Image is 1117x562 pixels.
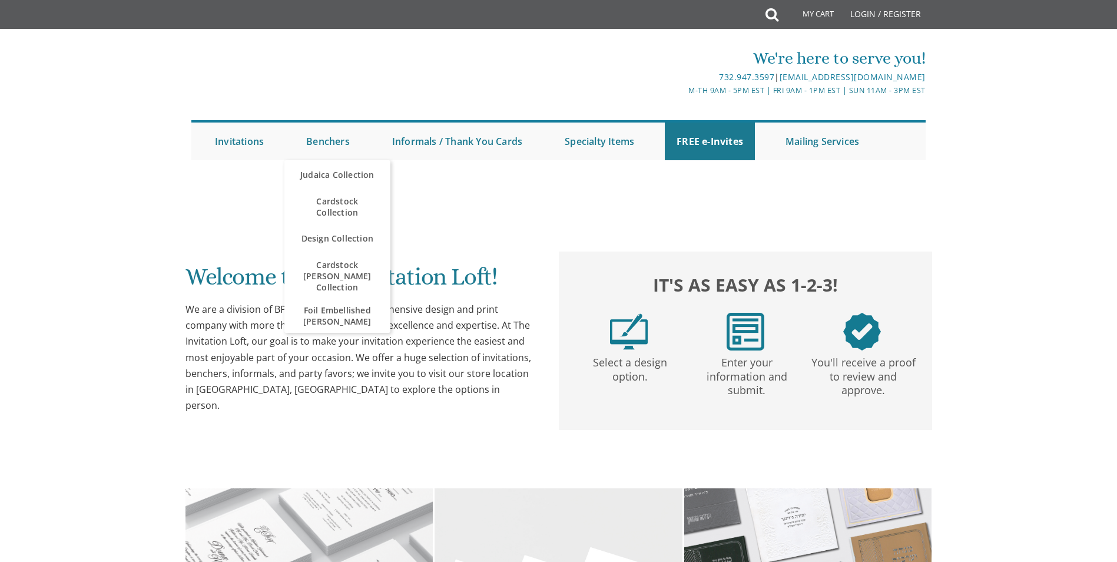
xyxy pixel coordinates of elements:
[437,84,926,97] div: M-Th 9am - 5pm EST | Fri 9am - 1pm EST | Sun 11am - 3pm EST
[294,123,362,160] a: Benchers
[719,71,774,82] a: 732.947.3597
[843,313,881,351] img: step3.png
[437,70,926,84] div: |
[610,313,648,351] img: step1.png
[284,224,390,253] a: Design Collection
[296,190,379,224] span: Cardstock Collection
[284,253,390,299] a: Cardstock [PERSON_NAME] Collection
[284,160,390,190] a: Judaica Collection
[380,123,534,160] a: Informals / Thank You Cards
[296,253,379,299] span: Cardstock [PERSON_NAME] Collection
[437,47,926,70] div: We're here to serve you!
[284,190,390,224] a: Cardstock Collection
[284,299,390,333] a: Foil Embellished [PERSON_NAME]
[777,1,842,31] a: My Cart
[185,302,535,414] div: We are a division of BP Print Group, a comprehensive design and print company with more than 30 y...
[780,71,926,82] a: [EMAIL_ADDRESS][DOMAIN_NAME]
[203,123,276,160] a: Invitations
[574,351,686,384] p: Select a design option.
[553,123,646,160] a: Specialty Items
[727,313,764,351] img: step2.png
[807,351,919,398] p: You'll receive a proof to review and approve.
[774,123,871,160] a: Mailing Services
[185,264,535,299] h1: Welcome to The Invitation Loft!
[665,123,755,160] a: FREE e-Invites
[296,299,379,333] span: Foil Embellished [PERSON_NAME]
[571,272,920,298] h2: It's as easy as 1-2-3!
[691,351,803,398] p: Enter your information and submit.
